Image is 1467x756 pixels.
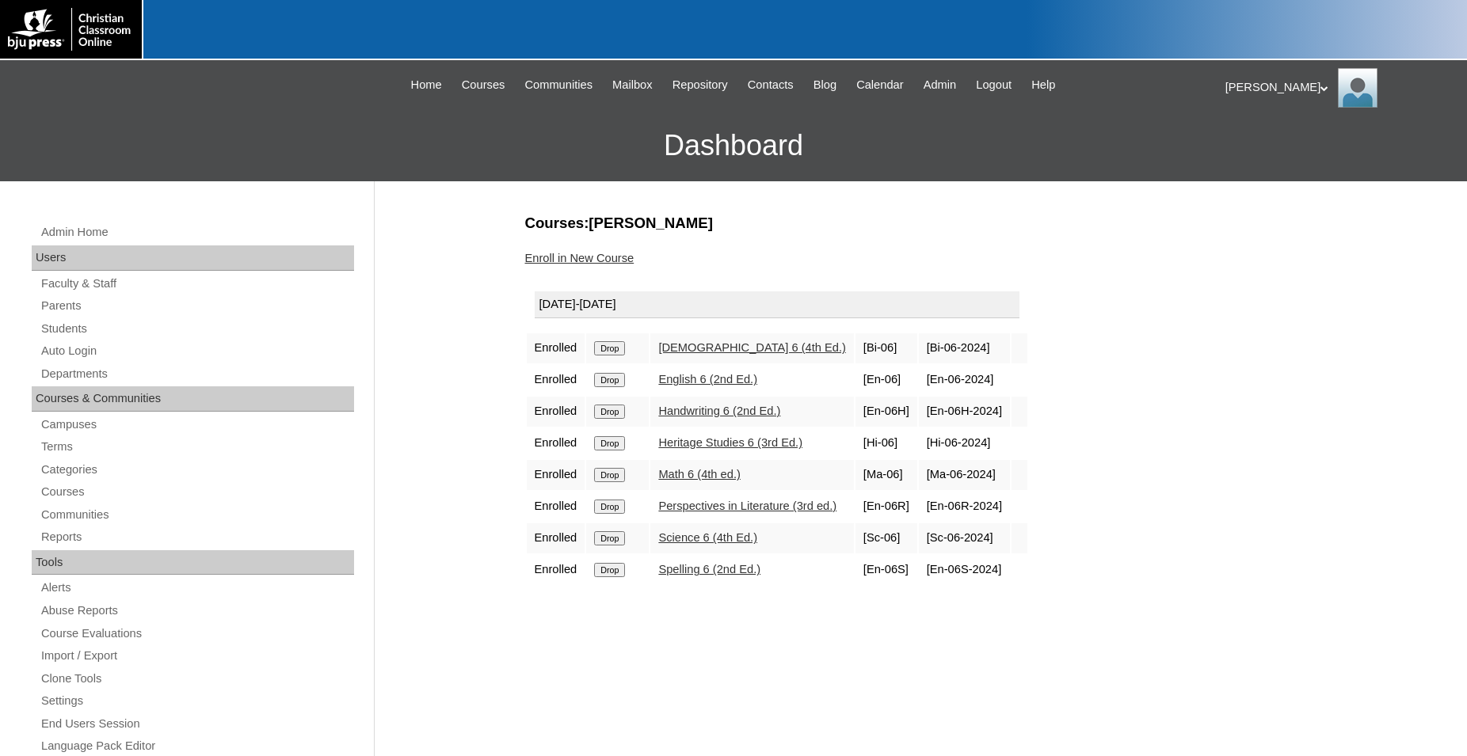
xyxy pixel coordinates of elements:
span: Courses [462,76,505,94]
span: Repository [673,76,728,94]
a: Help [1023,76,1063,94]
td: [Ma-06] [855,460,917,490]
span: Communities [524,76,593,94]
a: Courses [40,482,354,502]
span: Contacts [748,76,794,94]
a: Courses [454,76,513,94]
a: Communities [40,505,354,525]
td: [En-06] [855,365,917,395]
input: Drop [594,341,625,355]
a: Logout [968,76,1019,94]
td: [Ma-06-2024] [919,460,1010,490]
td: [Sc-06-2024] [919,523,1010,553]
a: Blog [806,76,844,94]
div: [DATE]-[DATE] [535,291,1020,318]
input: Drop [594,373,625,387]
td: [En-06R] [855,492,917,522]
input: Drop [594,405,625,419]
td: [Sc-06] [855,523,917,553]
img: Jonelle Rodriguez [1338,68,1377,108]
a: Enroll in New Course [525,252,634,264]
a: Mailbox [604,76,661,94]
span: Home [411,76,442,94]
td: [En-06S-2024] [919,555,1010,585]
a: Faculty & Staff [40,274,354,294]
td: Enrolled [527,492,585,522]
a: Categories [40,460,354,480]
a: Repository [665,76,736,94]
a: End Users Session [40,714,354,734]
h3: Courses:[PERSON_NAME] [525,213,1309,234]
a: Handwriting 6 (2nd Ed.) [658,405,780,417]
td: Enrolled [527,333,585,363]
span: Logout [976,76,1012,94]
img: logo-white.png [8,8,134,51]
input: Drop [594,563,625,577]
input: Drop [594,468,625,482]
a: Reports [40,527,354,547]
a: Language Pack Editor [40,736,354,756]
a: Contacts [740,76,802,94]
span: Help [1031,76,1055,94]
a: Admin [916,76,965,94]
td: [En-06S] [855,555,917,585]
a: Abuse Reports [40,601,354,621]
span: Blog [814,76,836,94]
input: Drop [594,500,625,514]
input: Drop [594,531,625,545]
a: Import / Export [40,646,354,666]
a: Spelling 6 (2nd Ed.) [658,563,760,576]
a: Auto Login [40,341,354,361]
a: Communities [516,76,600,94]
td: [Hi-06] [855,428,917,458]
a: Departments [40,364,354,384]
div: Users [32,245,354,271]
div: [PERSON_NAME] [1225,68,1451,108]
td: Enrolled [527,555,585,585]
td: [En-06R-2024] [919,492,1010,522]
td: [Bi-06-2024] [919,333,1010,363]
div: Tools [32,550,354,576]
a: Parents [40,296,354,316]
td: [En-06-2024] [919,365,1010,395]
td: Enrolled [527,397,585,427]
a: [DEMOGRAPHIC_DATA] 6 (4th Ed.) [658,341,845,354]
span: Mailbox [612,76,653,94]
a: Science 6 (4th Ed.) [658,531,757,544]
a: Campuses [40,415,354,435]
span: Admin [924,76,957,94]
td: [Hi-06-2024] [919,428,1010,458]
a: Students [40,319,354,339]
span: Calendar [856,76,903,94]
h3: Dashboard [8,110,1459,181]
a: Home [403,76,450,94]
a: Heritage Studies 6 (3rd Ed.) [658,436,802,449]
td: Enrolled [527,365,585,395]
a: Course Evaluations [40,624,354,644]
a: Math 6 (4th ed.) [658,468,740,481]
a: Alerts [40,578,354,598]
div: Courses & Communities [32,386,354,412]
a: Calendar [848,76,911,94]
td: Enrolled [527,460,585,490]
a: Settings [40,691,354,711]
a: Perspectives in Literature (3rd ed.) [658,500,836,512]
a: English 6 (2nd Ed.) [658,373,757,386]
td: Enrolled [527,523,585,553]
td: Enrolled [527,428,585,458]
td: [En-06H-2024] [919,397,1010,427]
input: Drop [594,436,625,450]
td: [En-06H] [855,397,917,427]
td: [Bi-06] [855,333,917,363]
a: Clone Tools [40,669,354,689]
a: Admin Home [40,222,354,242]
a: Terms [40,437,354,457]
